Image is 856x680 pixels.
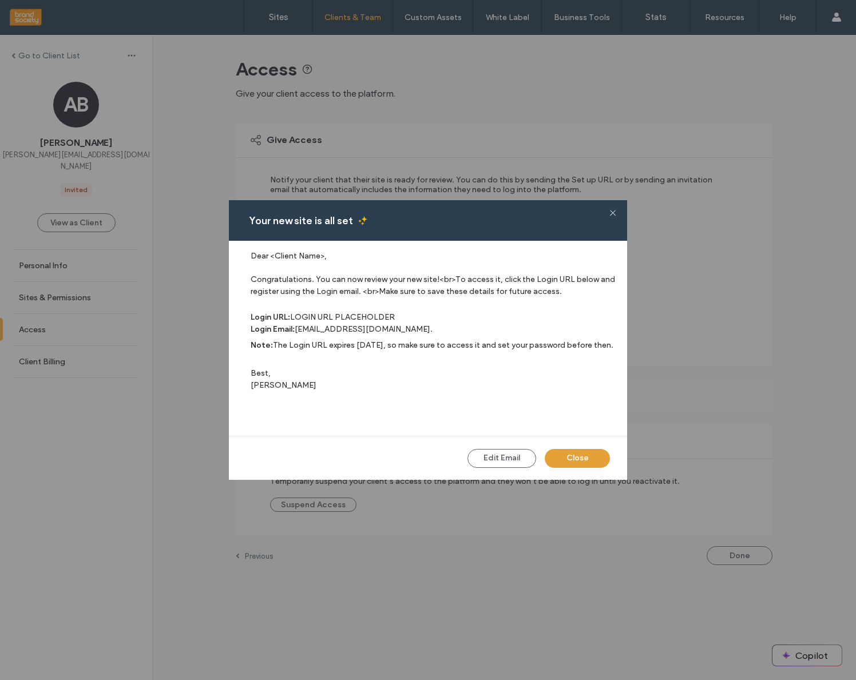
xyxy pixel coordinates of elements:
label: Note: [251,340,273,350]
label: LOGIN URL PLACEHOLDER [290,312,395,322]
label: Dear <Client Name>, [251,251,616,261]
button: Edit Email [467,449,536,468]
span: Help [26,8,50,18]
label: [EMAIL_ADDRESS][DOMAIN_NAME]. [295,324,433,334]
label: Login URL: [251,312,290,322]
label: Best, [PERSON_NAME] [251,351,616,407]
label: Congratulations. You can now review your new site!<br>To access it, click the Login URL below and... [251,273,616,297]
label: The Login URL expires [DATE], so make sure to access it and set your password before then. [273,340,613,350]
label: Login Email: [251,324,295,334]
label: Your new site is all set [249,214,353,227]
button: Close [545,449,610,468]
